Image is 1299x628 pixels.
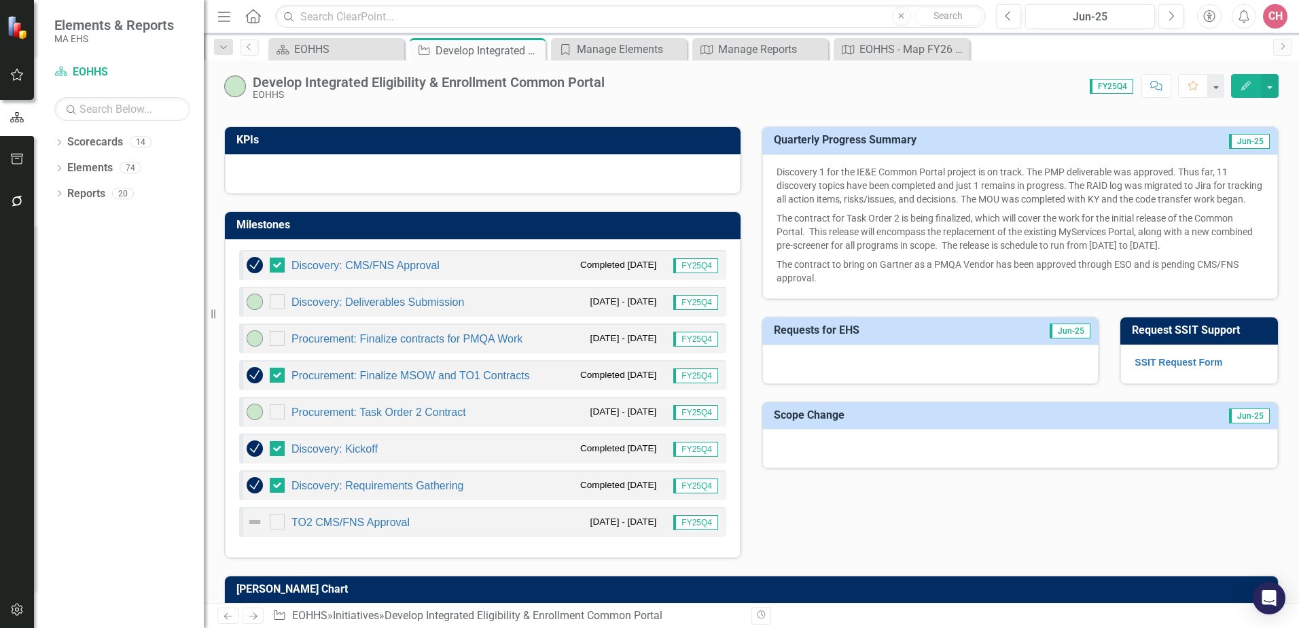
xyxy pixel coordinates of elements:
small: [DATE] - [DATE] [590,295,657,308]
span: FY25Q4 [673,515,718,530]
img: Complete [247,477,263,493]
img: On-track [247,330,263,347]
div: EOHHS [253,90,605,100]
span: FY25Q4 [673,478,718,493]
div: Manage Elements [577,41,683,58]
h3: Milestones [236,219,734,231]
a: Elements [67,160,113,176]
a: EOHHS [272,41,401,58]
small: Completed [DATE] [580,368,656,381]
span: FY25Q4 [673,258,718,273]
span: FY25Q4 [673,405,718,420]
a: EOHHS [292,609,327,622]
img: Complete [247,257,263,273]
a: Procurement: Finalize contracts for PMQA Work [291,333,522,345]
span: FY25Q4 [1090,79,1133,94]
div: 20 [112,188,134,199]
input: Search ClearPoint... [275,5,986,29]
img: Not Defined [247,514,263,530]
a: SSIT Request Form [1135,357,1222,368]
img: Complete [247,440,263,457]
a: Manage Reports [696,41,825,58]
p: The contract to bring on Gartner as a PMQA Vendor has been approved through ESO and is pending CM... [777,255,1264,285]
div: 74 [120,162,141,174]
span: Jun-25 [1050,324,1090,338]
h3: Request SSIT Support [1132,324,1271,336]
input: Search Below... [54,97,190,121]
a: Discovery: Kickoff [291,443,378,455]
h3: Requests for EHS [774,324,987,336]
div: 14 [130,137,152,148]
a: EOHHS - Map FY26 v1.0 [837,41,966,58]
a: Reports [67,186,105,202]
div: Develop Integrated Eligibility & Enrollment Common Portal [253,75,605,90]
a: Manage Elements [554,41,683,58]
img: Complete [247,367,263,383]
small: Completed [DATE] [580,478,656,491]
p: The contract for Task Order 2 is being finalized, which will cover the work for the initial relea... [777,209,1264,255]
small: [DATE] - [DATE] [590,405,657,418]
img: On-track [224,75,246,97]
img: On-track [247,294,263,310]
button: Search [914,7,982,26]
a: Initiatives [333,609,379,622]
h3: [PERSON_NAME] Chart [236,583,1271,595]
small: Completed [DATE] [580,442,656,455]
h3: KPIs [236,134,734,146]
div: Jun-25 [1030,9,1150,25]
div: Develop Integrated Eligibility & Enrollment Common Portal [385,609,662,622]
span: Elements & Reports [54,17,174,33]
button: CH [1263,4,1287,29]
a: Discovery: Requirements Gathering [291,480,463,491]
a: EOHHS [54,65,190,80]
span: Jun-25 [1229,134,1270,149]
button: Jun-25 [1025,4,1155,29]
div: EOHHS [294,41,401,58]
h3: Quarterly Progress Summary [774,134,1158,146]
span: FY25Q4 [673,442,718,457]
small: [DATE] - [DATE] [590,332,657,345]
small: [DATE] - [DATE] [590,515,657,528]
div: Develop Integrated Eligibility & Enrollment Common Portal [435,42,542,59]
img: On-track [247,404,263,420]
a: Scorecards [67,135,123,150]
a: Discovery: Deliverables Submission [291,296,464,308]
div: Open Intercom Messenger [1253,582,1285,614]
span: FY25Q4 [673,368,718,383]
div: Manage Reports [718,41,825,58]
h3: Scope Change [774,409,1086,421]
span: FY25Q4 [673,295,718,310]
span: Search [933,10,963,21]
span: FY25Q4 [673,332,718,347]
div: » » [272,608,741,624]
a: TO2 CMS/FNS Approval [291,517,410,528]
img: ClearPoint Strategy [7,16,31,39]
a: Discovery: CMS/FNS Approval [291,260,440,271]
p: Discovery 1 for the IE&E Common Portal project is on track. The PMP deliverable was approved. Thu... [777,165,1264,209]
span: Jun-25 [1229,408,1270,423]
small: Completed [DATE] [580,258,656,271]
small: MA EHS [54,33,174,44]
a: Procurement: Task Order 2 Contract [291,406,466,418]
a: Procurement: Finalize MSOW and TO1 Contracts [291,370,530,381]
div: EOHHS - Map FY26 v1.0 [859,41,966,58]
